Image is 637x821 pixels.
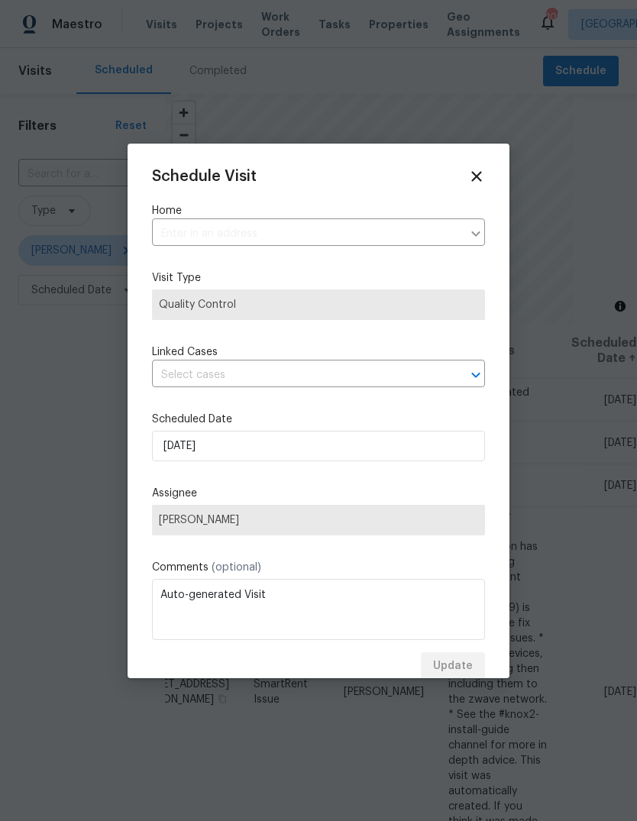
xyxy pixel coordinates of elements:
[159,297,478,312] span: Quality Control
[152,486,485,501] label: Assignee
[152,344,218,360] span: Linked Cases
[152,579,485,640] textarea: Auto-generated Visit
[152,222,462,246] input: Enter in an address
[152,364,442,387] input: Select cases
[152,560,485,575] label: Comments
[152,169,257,184] span: Schedule Visit
[152,270,485,286] label: Visit Type
[212,562,261,573] span: (optional)
[152,431,485,461] input: M/D/YYYY
[468,168,485,185] span: Close
[159,514,478,526] span: [PERSON_NAME]
[152,203,485,218] label: Home
[152,412,485,427] label: Scheduled Date
[465,364,487,386] button: Open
